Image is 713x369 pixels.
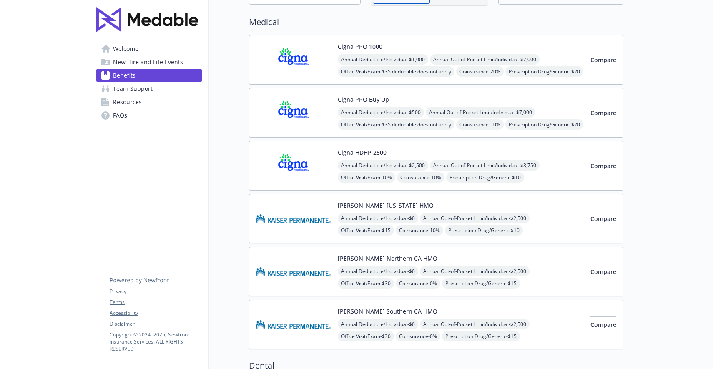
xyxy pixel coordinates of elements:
span: Welcome [113,42,138,55]
span: New Hire and Life Events [113,55,183,69]
a: Resources [96,95,202,109]
span: Office Visit/Exam - $30 [338,278,394,289]
a: Team Support [96,82,202,95]
button: [PERSON_NAME] Northern CA HMO [338,254,437,263]
a: FAQs [96,109,202,122]
a: Benefits [96,69,202,82]
button: Cigna PPO 1000 [338,42,382,51]
p: Copyright © 2024 - 2025 , Newfront Insurance Services, ALL RIGHTS RESERVED [110,331,201,352]
span: Coinsurance - 10% [396,225,443,236]
span: Annual Deductible/Individual - $500 [338,107,424,118]
span: Annual Deductible/Individual - $1,000 [338,54,428,65]
span: Compare [590,321,616,329]
img: CIGNA carrier logo [256,148,331,183]
a: Privacy [110,288,201,295]
a: New Hire and Life Events [96,55,202,69]
span: Compare [590,162,616,170]
span: Benefits [113,69,136,82]
button: Compare [590,211,616,227]
span: Prescription Drug/Generic - $20 [505,66,583,77]
span: Office Visit/Exam - $30 [338,331,394,341]
span: Compare [590,109,616,117]
span: Compare [590,215,616,223]
span: Annual Deductible/Individual - $0 [338,319,418,329]
span: Annual Out-of-Pocket Limit/Individual - $2,500 [420,266,530,276]
a: Accessibility [110,309,201,317]
span: Office Visit/Exam - $35 deductible does not apply [338,119,454,130]
span: Annual Deductible/Individual - $0 [338,213,418,223]
span: Team Support [113,82,153,95]
button: Compare [590,316,616,333]
button: Cigna PPO Buy Up [338,95,389,104]
button: Cigna HDHP 2500 [338,148,387,157]
span: Office Visit/Exam - $35 deductible does not apply [338,66,454,77]
button: Compare [590,52,616,68]
button: Compare [590,158,616,174]
span: Prescription Drug/Generic - $10 [446,172,524,183]
img: Kaiser Permanente Insurance Company carrier logo [256,254,331,289]
h2: Medical [249,16,623,28]
span: Coinsurance - 20% [456,66,504,77]
a: Welcome [96,42,202,55]
button: [PERSON_NAME] [US_STATE] HMO [338,201,434,210]
span: Office Visit/Exam - $15 [338,225,394,236]
span: Compare [590,268,616,276]
span: Resources [113,95,142,109]
span: Office Visit/Exam - 10% [338,172,395,183]
span: Annual Out-of-Pocket Limit/Individual - $7,000 [426,107,535,118]
a: Disclaimer [110,320,201,328]
span: FAQs [113,109,127,122]
img: CIGNA carrier logo [256,95,331,131]
span: Coinsurance - 10% [456,119,504,130]
img: Kaiser Permanente Insurance Company carrier logo [256,307,331,342]
span: Annual Out-of-Pocket Limit/Individual - $2,500 [420,213,530,223]
img: CIGNA carrier logo [256,42,331,78]
span: Prescription Drug/Generic - $20 [505,119,583,130]
span: Coinsurance - 0% [396,278,440,289]
span: Annual Out-of-Pocket Limit/Individual - $7,000 [430,54,540,65]
img: Kaiser Permanente of Hawaii carrier logo [256,201,331,236]
span: Coinsurance - 0% [396,331,440,341]
span: Compare [590,56,616,64]
span: Annual Deductible/Individual - $2,500 [338,160,428,171]
a: Terms [110,299,201,306]
span: Prescription Drug/Generic - $10 [445,225,523,236]
span: Coinsurance - 10% [397,172,444,183]
button: Compare [590,105,616,121]
span: Annual Out-of-Pocket Limit/Individual - $2,500 [420,319,530,329]
button: [PERSON_NAME] Southern CA HMO [338,307,437,316]
span: Annual Out-of-Pocket Limit/Individual - $3,750 [430,160,540,171]
span: Prescription Drug/Generic - $15 [442,278,520,289]
span: Prescription Drug/Generic - $15 [442,331,520,341]
button: Compare [590,264,616,280]
span: Annual Deductible/Individual - $0 [338,266,418,276]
